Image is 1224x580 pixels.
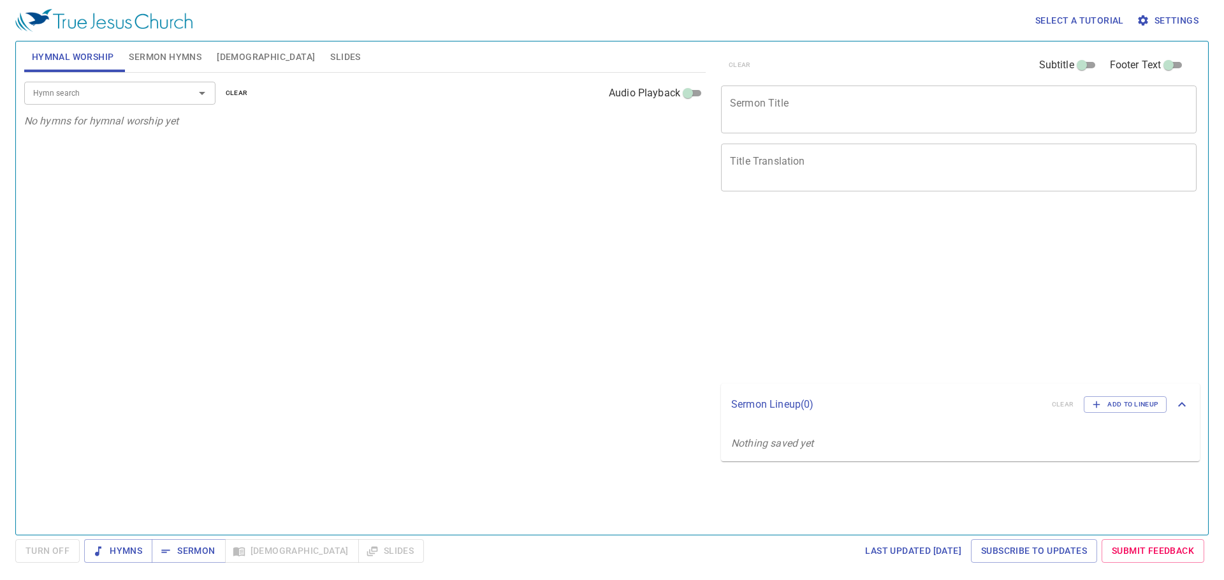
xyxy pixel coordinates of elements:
div: Sermon Lineup(0)clearAdd to Lineup [721,383,1200,426]
button: clear [218,86,256,101]
span: Subscribe to Updates [981,543,1087,559]
i: Nothing saved yet [731,437,814,449]
span: Hymnal Worship [32,49,114,65]
span: clear [226,87,248,99]
iframe: from-child [716,205,1103,379]
span: Submit Feedback [1112,543,1194,559]
span: Add to Lineup [1092,399,1158,410]
span: Audio Playback [609,86,680,101]
a: Last updated [DATE] [860,539,966,563]
span: Subtitle [1039,57,1074,73]
span: Last updated [DATE] [865,543,961,559]
button: Open [193,84,211,102]
span: Sermon [162,543,215,559]
a: Subscribe to Updates [971,539,1097,563]
i: No hymns for hymnal worship yet [24,115,179,127]
span: Sermon Hymns [129,49,201,65]
span: [DEMOGRAPHIC_DATA] [217,49,315,65]
button: Sermon [152,539,225,563]
p: Sermon Lineup ( 0 ) [731,397,1042,412]
img: True Jesus Church [15,9,193,32]
a: Submit Feedback [1102,539,1204,563]
button: Settings [1134,9,1204,33]
button: Add to Lineup [1084,396,1167,413]
span: Settings [1139,13,1198,29]
span: Slides [330,49,360,65]
button: Select a tutorial [1030,9,1129,33]
span: Footer Text [1110,57,1162,73]
span: Select a tutorial [1035,13,1124,29]
span: Hymns [94,543,142,559]
button: Hymns [84,539,152,563]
